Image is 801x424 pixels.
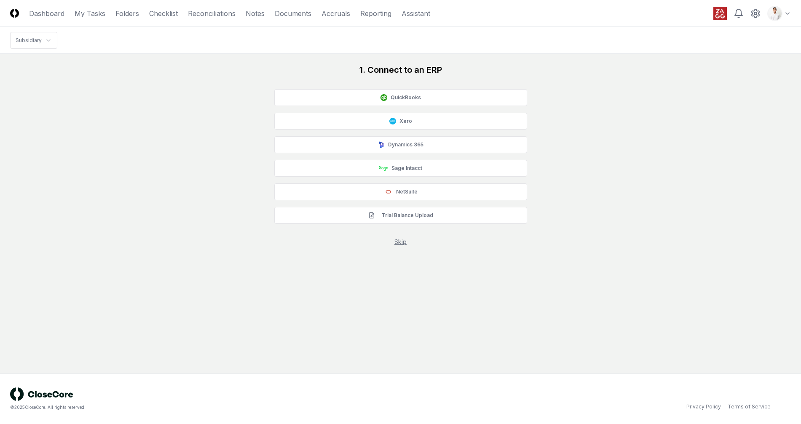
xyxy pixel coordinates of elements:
a: Reconciliations [188,8,236,19]
button: Xero [274,113,527,130]
a: Checklist [149,8,178,19]
nav: breadcrumb [10,32,57,49]
img: NetSuite [384,188,393,195]
a: Privacy Policy [686,403,721,411]
div: Subsidiary [16,37,42,44]
h1: 1. Connect to an ERP [274,64,527,76]
button: NetSuite [274,183,527,200]
img: Dynamics 365 [378,141,385,148]
a: Dashboard [29,8,64,19]
div: © 2025 CloseCore. All rights reserved. [10,404,401,411]
button: Dynamics 365 [274,136,527,153]
a: Skip [394,238,407,245]
a: Folders [115,8,139,19]
a: Accruals [321,8,350,19]
img: Xero [389,118,396,125]
img: ZAGG logo [713,7,727,20]
a: Assistant [402,8,430,19]
a: Notes [246,8,265,19]
a: My Tasks [75,8,105,19]
img: logo [10,387,73,401]
img: d09822cc-9b6d-4858-8d66-9570c114c672_b0bc35f1-fa8e-4ccc-bc23-b02c2d8c2b72.png [768,7,782,20]
button: Trial Balance Upload [274,207,527,224]
button: Sage Intacct [274,160,527,177]
a: Terms of Service [728,403,771,411]
a: Reporting [360,8,391,19]
img: QuickBooks [380,94,387,101]
img: Sage Intacct [379,166,388,171]
img: Logo [10,9,19,18]
button: QuickBooks [274,89,527,106]
a: Documents [275,8,311,19]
